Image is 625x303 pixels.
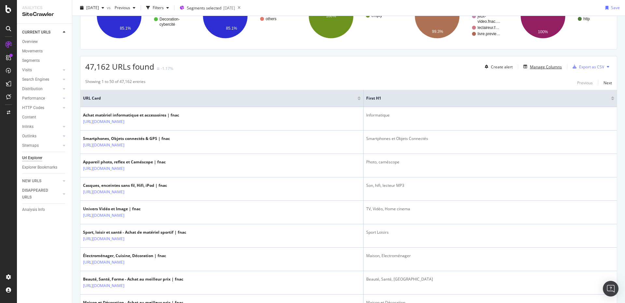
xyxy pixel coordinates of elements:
[491,64,513,70] div: Create alert
[226,26,237,31] text: 85.1%
[366,95,601,101] span: First H1
[326,14,336,18] text: 100%
[22,76,49,83] div: Search Engines
[366,112,614,118] div: Informatique
[22,142,61,149] a: Sitemaps
[107,5,112,10] span: vs
[83,189,124,195] a: [URL][DOMAIN_NAME]
[22,29,61,36] a: CURRENT URLS
[570,62,604,72] button: Export as CSV
[432,29,443,34] text: 99.3%
[112,3,138,13] button: Previous
[22,114,36,121] div: Content
[22,142,39,149] div: Sitemaps
[22,86,43,92] div: Distribution
[187,5,221,11] span: Segments selected
[577,79,593,87] button: Previous
[144,3,172,13] button: Filters
[583,17,590,21] text: http
[83,142,124,148] a: [URL][DOMAIN_NAME]
[22,11,67,18] div: SiteCrawler
[604,80,612,86] div: Next
[83,212,124,219] a: [URL][DOMAIN_NAME]
[366,136,614,142] div: Smartphones et Objets Connectés
[22,38,67,45] a: Overview
[22,86,61,92] a: Distribution
[22,57,40,64] div: Segments
[604,79,612,87] button: Next
[22,187,55,201] div: DISAPPEARED URLS
[22,123,34,130] div: Inlinks
[366,229,614,235] div: Sport Loisirs
[160,22,175,27] text: cybercité
[83,253,166,259] div: Électroménager, Cuisine, Décoration | fnac
[366,159,614,165] div: Photo, caméscope
[22,95,61,102] a: Performance
[530,64,562,70] div: Manage Columns
[366,253,614,259] div: Maison, Electroménager
[603,281,618,296] div: Open Intercom Messenger
[22,155,67,161] a: Url Explorer
[478,25,499,30] text: leclaireur.f…
[22,133,36,140] div: Outlinks
[112,5,130,10] span: Previous
[266,17,276,21] text: others
[22,164,67,171] a: Explorer Bookmarks
[83,118,124,125] a: [URL][DOMAIN_NAME]
[22,133,61,140] a: Outlinks
[22,38,38,45] div: Overview
[83,95,356,101] span: URL Card
[22,123,61,130] a: Inlinks
[161,66,173,71] div: -1.17%
[577,80,593,86] div: Previous
[83,229,186,235] div: Sport, loisir et santé - Achat de matériel sportif | fnac
[83,206,153,212] div: Univers Vidéo et Image | fnac
[83,165,124,172] a: [URL][DOMAIN_NAME]
[22,114,67,121] a: Content
[22,178,61,185] a: NEW URLS
[366,276,614,282] div: Beauté, Santé, [GEOGRAPHIC_DATA]
[22,206,67,213] a: Analysis Info
[478,19,500,24] text: video.fnac.…
[22,48,67,55] a: Movements
[83,276,183,282] div: Beauté, Santé, Forme - Achat au meilleur prix | fnac
[22,29,50,36] div: CURRENT URLS
[83,112,179,118] div: Achat matériel informatique et accessoires | fnac
[22,187,61,201] a: DISAPPEARED URLS
[177,3,235,13] button: Segments selected[DATE]
[22,67,32,74] div: Visits
[603,3,620,13] button: Save
[120,26,131,31] text: 85.1%
[85,79,146,87] div: Showing 1 to 50 of 47,162 entries
[22,155,42,161] div: Url Explorer
[538,30,548,34] text: 100%
[83,236,124,242] a: [URL][DOMAIN_NAME]
[22,95,45,102] div: Performance
[77,3,107,13] button: [DATE]
[22,164,57,171] div: Explorer Bookmarks
[22,178,41,185] div: NEW URLS
[371,13,382,18] text: empty
[478,32,500,36] text: livre.previe…
[22,104,61,111] a: HTTP Codes
[22,67,61,74] a: Visits
[22,5,67,11] div: Analytics
[521,63,562,71] button: Manage Columns
[83,136,170,142] div: Smartphones, Objets connectés & GPS | fnac
[83,282,124,289] a: [URL][DOMAIN_NAME]
[22,206,45,213] div: Analysis Info
[22,104,44,111] div: HTTP Codes
[482,62,513,72] button: Create alert
[83,159,166,165] div: Appareil photo, reflex et Caméscope | fnac
[22,76,61,83] a: Search Engines
[157,68,160,70] img: Equal
[153,5,164,10] div: Filters
[366,183,614,188] div: Son, hifi, lecteur MP3
[160,17,180,21] text: Decoration-
[83,183,167,188] div: Casques, enceintes sans fil, Hifi, iPod | fnac
[579,64,604,70] div: Export as CSV
[22,57,67,64] a: Segments
[611,5,620,10] div: Save
[83,259,124,266] a: [URL][DOMAIN_NAME]
[85,61,154,72] span: 47,162 URLs found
